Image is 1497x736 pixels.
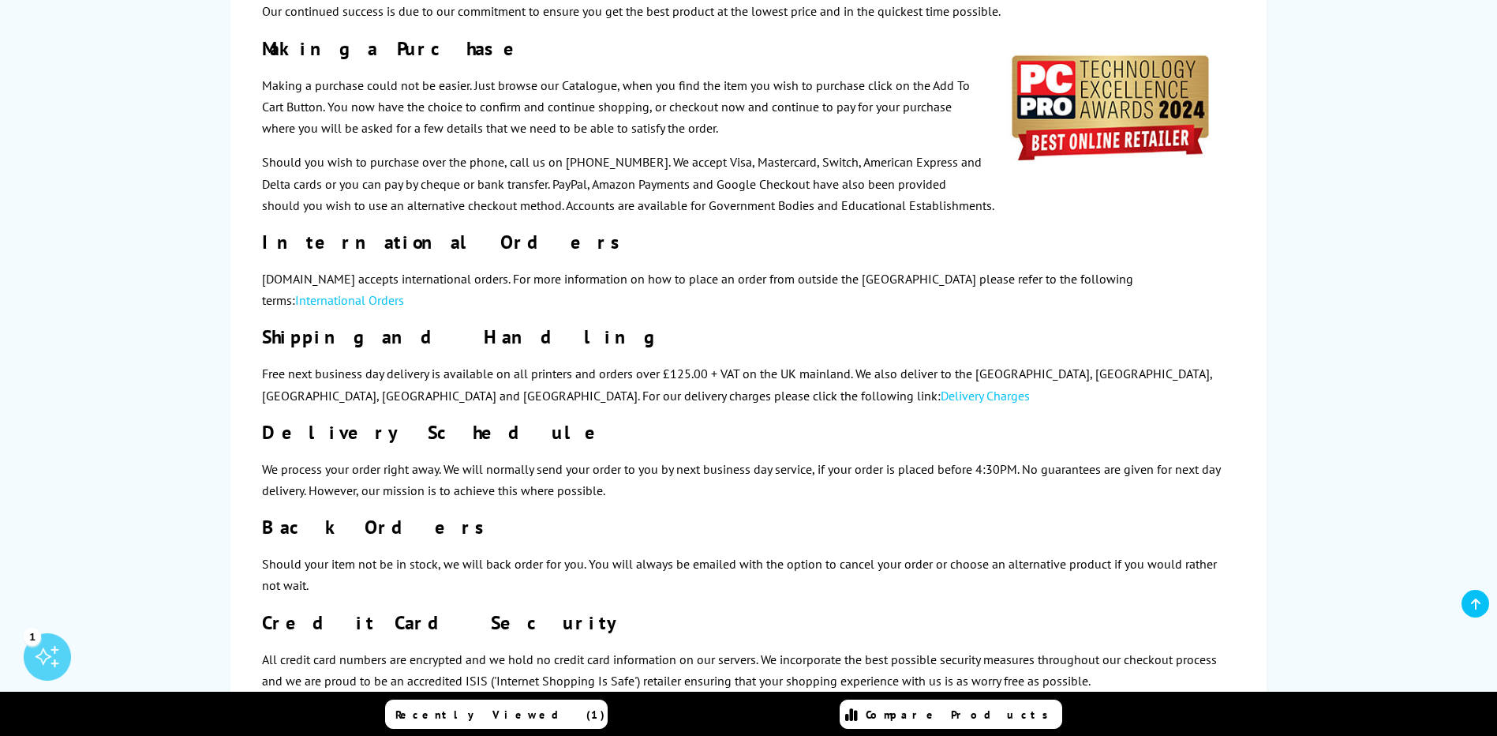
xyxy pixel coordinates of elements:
[262,459,1235,501] p: We process your order right away. We will normally send your order to you by next business day se...
[262,421,1235,445] h3: Delivery Schedule
[262,325,1235,349] h3: Shipping and Handling
[866,708,1057,722] span: Compare Products
[262,363,1235,406] p: Free next business day delivery is available on all printers and orders over £125.00 + VAT on the...
[262,231,1235,254] h3: International Orders
[262,36,1235,61] h2: Making a Purchase
[941,388,1030,404] a: Delivery Charges
[262,268,1235,311] p: [DOMAIN_NAME] accepts international orders. For more information on how to place an order from ou...
[295,292,404,308] a: International Orders
[262,516,1235,539] h3: Back Orders
[262,152,1235,216] p: Should you wish to purchase over the phone, call us on [PHONE_NUMBER]. We accept Visa, Mastercard...
[24,628,41,645] div: 1
[262,1,1235,22] p: Our continued success is due to our commitment to ensure you get the best product at the lowest p...
[262,611,1235,635] h3: Credit Card Security
[262,75,1235,140] p: Making a purchase could not be easier. Just browse our Catalogue, when you find the item you wish...
[395,708,605,722] span: Recently Viewed (1)
[262,554,1235,596] p: Should your item not be in stock, we will back order for you. You will always be emailed with the...
[385,700,608,729] a: Recently Viewed (1)
[1007,51,1214,161] img: Printerland PC Pro online retailer of the year
[262,649,1235,692] p: All credit card numbers are encrypted and we hold no credit card information on our servers. We i...
[840,700,1062,729] a: Compare Products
